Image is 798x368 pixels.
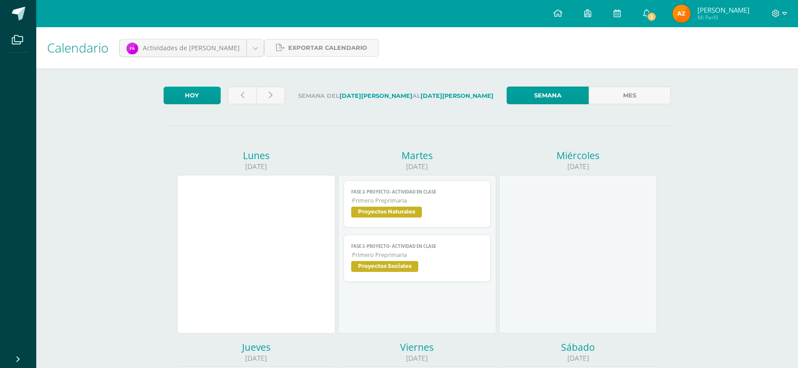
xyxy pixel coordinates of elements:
div: Sábado [499,341,657,353]
label: Semana del al [292,87,499,105]
a: Actividades de [PERSON_NAME] [120,39,264,57]
img: 2f6eec516a386bf2b3fd0ae0a17d4d57.png [126,43,138,54]
div: Miércoles [499,149,657,162]
span: Mi Perfil [697,14,750,21]
div: [DATE] [177,353,335,363]
div: [DATE] [499,353,657,363]
div: Martes [338,149,496,162]
span: Proyectos Naturales [351,207,422,218]
div: Viernes [338,341,496,353]
a: Hoy [164,87,221,104]
a: Mes [589,87,671,104]
a: FASE 3- PROYECTO- Actividad en ClasePrimero PreprimariaProyectos Naturales [343,180,491,228]
div: Jueves [177,341,335,353]
span: Proyectos Sociales [351,261,418,272]
span: Exportar calendario [288,39,367,56]
strong: [DATE][PERSON_NAME] [339,92,412,99]
span: 3 [647,12,657,22]
a: FASE 3- PROYECTO- Actividad en ClasePrimero PreprimariaProyectos Sociales [343,235,491,282]
span: Primero Preprimaria [352,197,483,204]
div: [DATE] [499,162,657,171]
span: Calendario [47,39,108,56]
img: d82ac3c12ed4879cc7ed5a41dc400164.png [672,5,691,23]
span: FASE 3- PROYECTO- Actividad en Clase [351,189,483,195]
strong: [DATE][PERSON_NAME] [421,92,493,99]
span: [PERSON_NAME] [697,5,750,15]
div: [DATE] [177,162,335,171]
span: Actividades de [PERSON_NAME] [143,44,240,52]
div: [DATE] [338,162,496,171]
span: FASE 3- PROYECTO- Actividad en Clase [351,243,483,249]
div: Lunes [177,149,335,162]
a: Exportar calendario [264,39,379,57]
span: Primero Preprimaria [352,251,483,259]
a: Semana [507,87,589,104]
div: [DATE] [338,353,496,363]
